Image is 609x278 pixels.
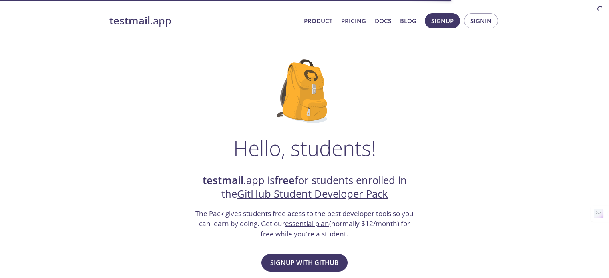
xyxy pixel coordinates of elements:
a: Product [304,16,332,26]
a: Docs [375,16,391,26]
strong: testmail [109,14,150,28]
h2: .app is for students enrolled in the [195,174,415,201]
a: testmail.app [109,14,297,28]
a: Blog [400,16,416,26]
strong: testmail [203,173,243,187]
a: essential plan [285,219,329,228]
a: Pricing [341,16,366,26]
h1: Hello, students! [233,136,376,160]
h3: The Pack gives students free acess to the best developer tools so you can learn by doing. Get our... [195,208,415,239]
button: Signin [464,13,498,28]
button: Signup [425,13,460,28]
button: Signup with GitHub [261,254,348,272]
span: Signup with GitHub [270,257,339,268]
span: Signup [431,16,454,26]
a: GitHub Student Developer Pack [237,187,388,201]
strong: free [275,173,295,187]
img: github-student-backpack.png [277,59,332,123]
span: Signin [470,16,492,26]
